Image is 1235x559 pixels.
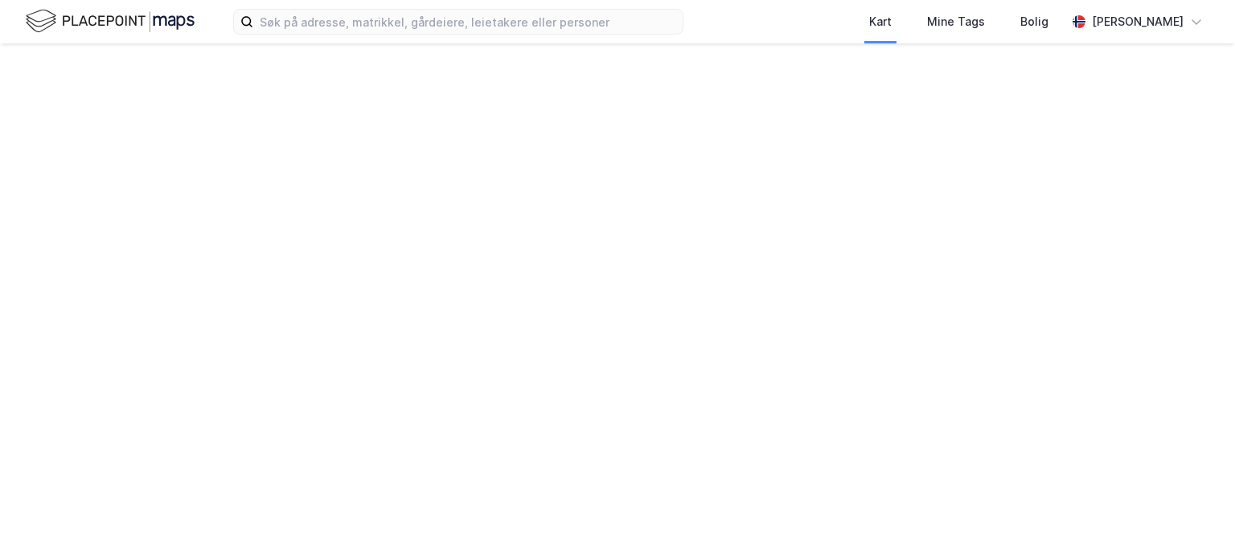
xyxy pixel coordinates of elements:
div: Bolig [1020,12,1048,31]
img: logo.f888ab2527a4732fd821a326f86c7f29.svg [26,7,195,35]
div: [PERSON_NAME] [1092,12,1184,31]
input: Søk på adresse, matrikkel, gårdeiere, leietakere eller personer [253,10,683,34]
iframe: Chat Widget [1155,482,1235,559]
div: Mine Tags [927,12,985,31]
div: Kart [869,12,892,31]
